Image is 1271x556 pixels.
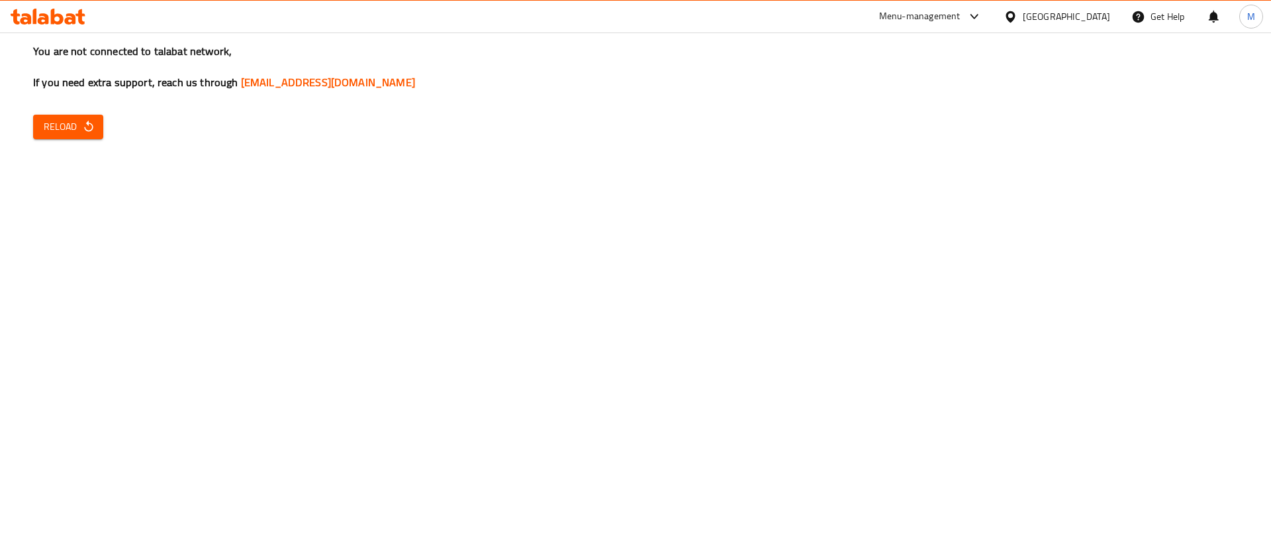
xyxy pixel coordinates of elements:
[1023,9,1110,24] div: [GEOGRAPHIC_DATA]
[33,44,1238,90] h3: You are not connected to talabat network, If you need extra support, reach us through
[879,9,961,25] div: Menu-management
[33,115,103,139] button: Reload
[1247,9,1255,24] span: M
[44,119,93,135] span: Reload
[241,72,415,92] a: [EMAIL_ADDRESS][DOMAIN_NAME]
